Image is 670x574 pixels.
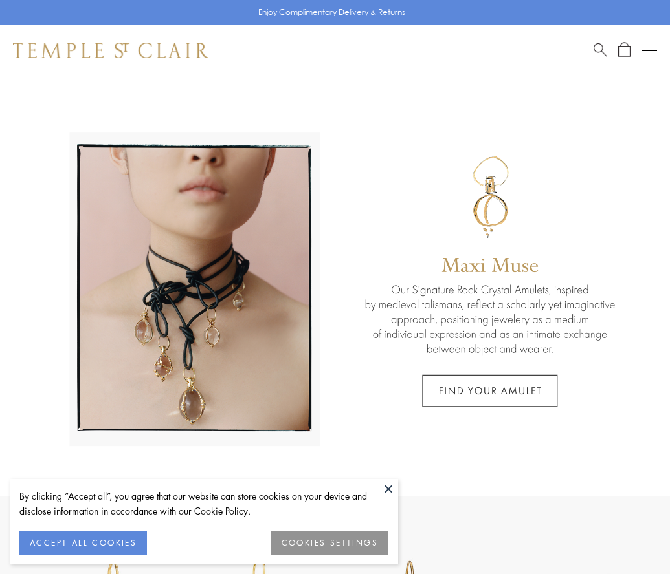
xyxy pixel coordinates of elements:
div: By clicking “Accept all”, you agree that our website can store cookies on your device and disclos... [19,489,388,518]
a: Search [594,42,607,58]
button: COOKIES SETTINGS [271,531,388,555]
img: Temple St. Clair [13,43,208,58]
p: Enjoy Complimentary Delivery & Returns [258,6,405,19]
button: ACCEPT ALL COOKIES [19,531,147,555]
button: Open navigation [642,43,657,58]
a: Open Shopping Bag [618,42,631,58]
